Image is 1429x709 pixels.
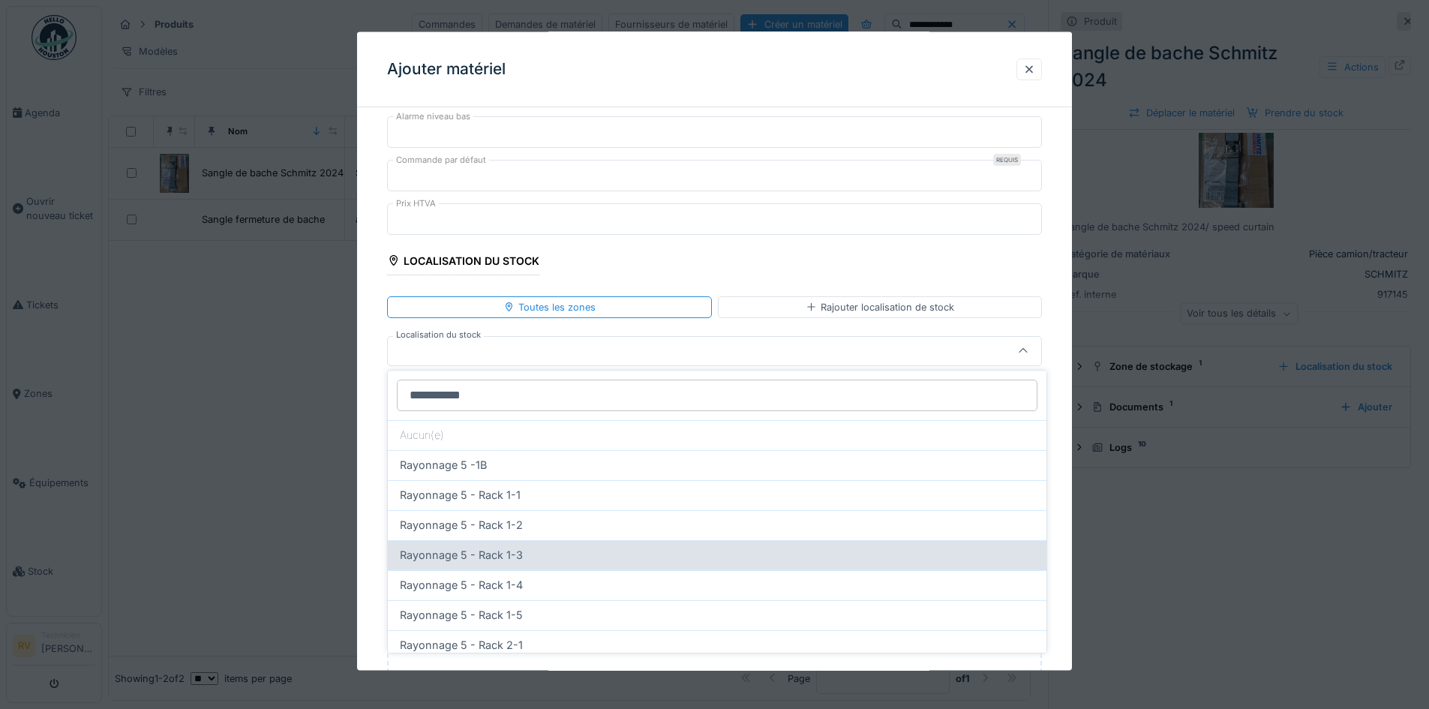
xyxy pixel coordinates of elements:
span: Rayonnage 5 - Rack 1-2 [400,517,523,533]
label: Prix HTVA [393,197,439,209]
span: Rayonnage 5 - Rack 1-4 [400,577,523,593]
h3: Ajouter matériel [387,60,506,79]
div: Localisation du stock [387,249,539,275]
div: Rajouter localisation de stock [806,299,954,314]
label: Alarme niveau bas [393,110,473,122]
span: Rayonnage 5 - Rack 2-1 [400,637,523,653]
span: Rayonnage 5 - Rack 1-1 [400,487,521,503]
span: Rayonnage 5 - Rack 1-3 [400,547,523,563]
span: Rayonnage 5 -1B [400,457,487,473]
div: Requis [993,153,1021,165]
div: Aucun(e) [388,420,1046,450]
label: Localisation du stock [393,328,484,341]
div: Toutes les zones [503,299,596,314]
span: Rayonnage 5 - Rack 1-5 [400,607,523,623]
label: Commande par défaut [393,153,489,166]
